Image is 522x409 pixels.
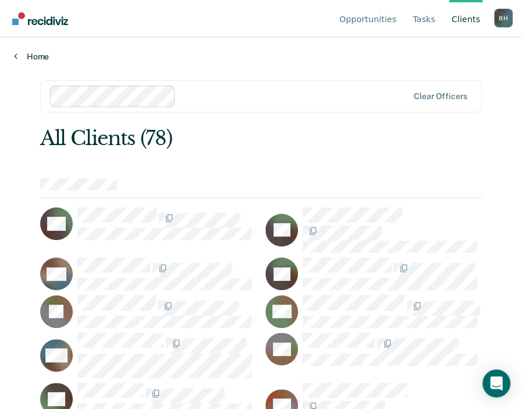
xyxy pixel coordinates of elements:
img: Recidiviz [12,12,68,25]
button: Profile dropdown button [494,9,513,27]
div: Clear officers [414,91,467,101]
div: B H [494,9,513,27]
div: Open Intercom Messenger [482,369,510,397]
div: All Clients (78) [40,126,393,150]
a: Home [14,51,508,62]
